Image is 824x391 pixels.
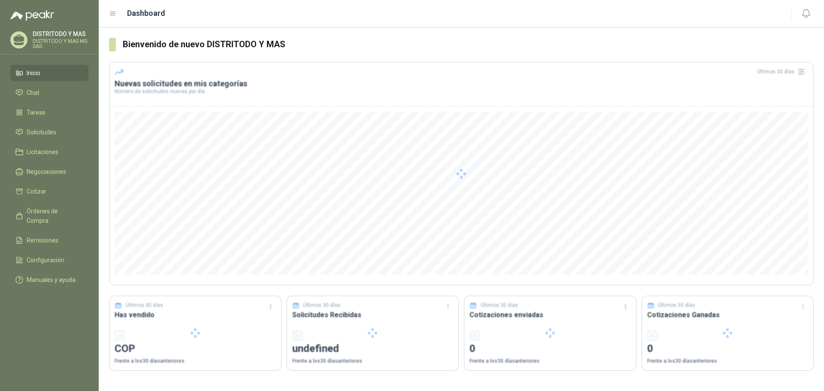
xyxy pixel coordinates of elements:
[27,236,58,245] span: Remisiones
[27,68,40,78] span: Inicio
[27,108,45,117] span: Tareas
[10,104,88,121] a: Tareas
[10,272,88,288] a: Manuales y ayuda
[127,7,165,19] h1: Dashboard
[10,183,88,200] a: Cotizar
[10,164,88,180] a: Negociaciones
[27,147,58,157] span: Licitaciones
[10,85,88,101] a: Chat
[33,31,88,37] p: DISTRITODO Y MAS
[33,39,88,49] p: DISTRITODO Y MAS MG SAS
[10,124,88,140] a: Solicitudes
[27,187,46,196] span: Cotizar
[10,252,88,268] a: Configuración
[10,232,88,249] a: Remisiones
[10,10,54,21] img: Logo peakr
[10,144,88,160] a: Licitaciones
[27,88,39,97] span: Chat
[27,275,76,285] span: Manuales y ayuda
[27,127,56,137] span: Solicitudes
[123,38,814,51] h3: Bienvenido de nuevo DISTRITODO Y MAS
[27,206,80,225] span: Órdenes de Compra
[27,167,66,176] span: Negociaciones
[27,255,64,265] span: Configuración
[10,203,88,229] a: Órdenes de Compra
[10,65,88,81] a: Inicio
